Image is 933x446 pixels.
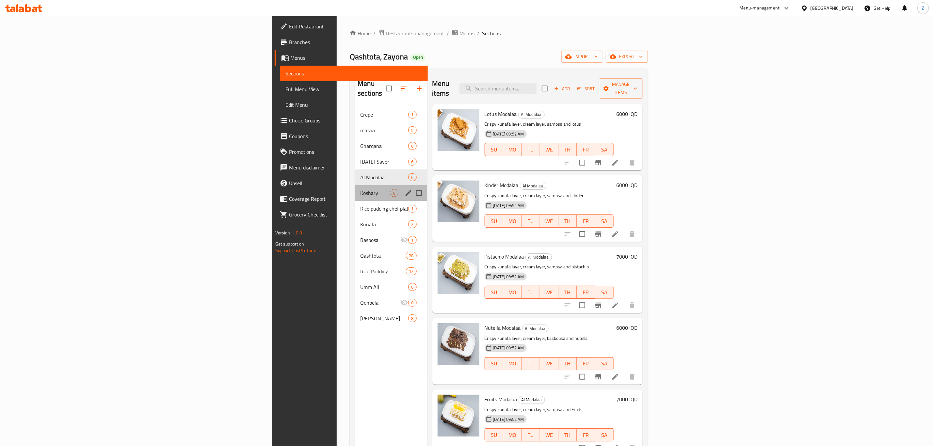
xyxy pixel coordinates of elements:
[485,323,521,333] span: Nutella Modalaa
[522,428,540,441] button: TU
[280,66,428,81] a: Sections
[595,428,614,441] button: SA
[482,29,501,37] span: Sections
[572,84,599,94] span: Sort items
[485,263,614,271] p: Crispy kunafa layer, cream layer, samosa and pistachio
[590,226,606,242] button: Branch-specific-item
[280,81,428,97] a: Full Menu View
[408,205,416,213] div: items
[355,154,427,169] div: [DATE] Saver6
[406,267,416,275] div: items
[491,131,527,137] span: [DATE] 09:52 AM
[543,359,556,368] span: WE
[611,159,619,167] a: Edit menu item
[543,216,556,226] span: WE
[595,143,614,156] button: SA
[611,301,619,309] a: Edit menu item
[409,159,416,165] span: 6
[595,215,614,228] button: SA
[595,357,614,370] button: SA
[485,406,614,414] p: Crispy kunafa layer, cream layer, samosa and Fruits
[611,230,619,238] a: Edit menu item
[598,216,611,226] span: SA
[275,50,428,66] a: Menus
[598,430,611,440] span: SA
[285,70,423,77] span: Sections
[289,23,423,30] span: Edit Restaurant
[452,29,475,38] a: Menus
[538,82,552,95] span: Select section
[275,191,428,207] a: Coverage Report
[360,173,408,181] div: Al Modalaa
[355,104,427,329] nav: Menu sections
[285,85,423,93] span: Full Menu View
[520,182,546,190] span: Al Modalaa
[577,428,595,441] button: FR
[360,299,400,307] span: Qonbela
[355,279,427,295] div: Umm Ali6
[526,253,552,261] span: Al Modalaa
[558,428,577,441] button: TH
[540,357,558,370] button: WE
[360,283,408,291] span: Umm Ali
[598,145,611,154] span: SA
[579,145,592,154] span: FR
[598,359,611,368] span: SA
[558,286,577,299] button: TH
[289,179,423,187] span: Upsell
[408,111,416,119] div: items
[275,34,428,50] a: Branches
[408,158,416,166] div: items
[485,143,503,156] button: SU
[522,325,549,332] div: Al Modalaa
[579,430,592,440] span: FR
[506,288,519,297] span: MO
[575,84,596,94] button: Sort
[624,297,640,313] button: delete
[355,232,427,248] div: Basbosa1
[400,299,408,307] svg: Inactive section
[485,120,614,128] p: Crispy kunafa layer, cream layer, samosa and lotus
[577,215,595,228] button: FR
[598,288,611,297] span: SA
[540,215,558,228] button: WE
[360,314,408,322] span: [PERSON_NAME]
[624,369,640,385] button: delete
[491,274,527,280] span: [DATE] 09:52 AM
[360,158,408,166] div: Ramadan Saver
[525,253,552,261] div: Al Modalaa
[503,428,522,441] button: MO
[485,180,519,190] span: Kinder Modalaa
[577,85,595,92] span: Sort
[561,51,603,63] button: import
[616,252,637,261] h6: 7000 IQD
[506,145,519,154] span: MO
[360,111,408,119] div: Crepe
[590,155,606,170] button: Branch-specific-item
[409,221,416,228] span: 2
[275,19,428,34] a: Edit Restaurant
[406,253,416,259] span: 28
[285,101,423,109] span: Edit Menu
[408,126,416,134] div: items
[408,314,416,322] div: items
[409,127,416,134] span: 5
[488,216,501,226] span: SU
[275,160,428,175] a: Menu disclaimer
[553,85,571,92] span: Add
[561,145,574,154] span: TH
[409,174,416,181] span: 6
[922,5,925,12] span: Z
[624,155,640,170] button: delete
[360,205,408,213] span: Rice pudding chef plate
[540,143,558,156] button: WE
[575,298,589,312] span: Select to update
[355,201,427,216] div: Rice pudding chef plate1
[275,128,428,144] a: Coupons
[485,286,503,299] button: SU
[432,79,452,98] h2: Menu items
[355,138,427,154] div: Gharqana6
[485,428,503,441] button: SU
[408,173,416,181] div: items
